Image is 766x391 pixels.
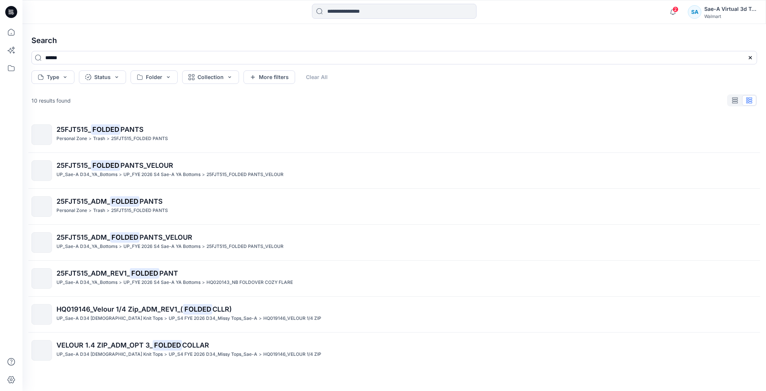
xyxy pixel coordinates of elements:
[123,243,200,251] p: UP_FYE 2026 S4 Sae-A YA Bottoms
[159,269,178,277] span: PANT
[119,243,122,251] p: >
[131,70,178,84] button: Folder
[183,304,212,314] mark: FOLDED
[89,207,92,215] p: >
[107,135,110,143] p: >
[704,4,757,13] div: Sae-A Virtual 3d Team
[27,228,762,257] a: 25FJT515_ADM_FOLDEDPANTS_VELOURUP_Sae-A D34_YA_Bottoms>UP_FYE 2026 S4 Sae-A YA Bottoms>25FJT515_F...
[27,156,762,185] a: 25FJT515_FOLDEDPANTS_VELOURUP_Sae-A D34_YA_Bottoms>UP_FYE 2026 S4 Sae-A YA Bottoms>25FJT515_FOLDE...
[164,351,167,358] p: >
[56,125,91,133] span: 25FJT515_
[56,135,87,143] p: Personal Zone
[107,207,110,215] p: >
[91,160,120,170] mark: FOLDED
[206,279,293,287] p: HQ020143_NB FOLDOVER COZY FLARE
[123,171,200,179] p: UP_FYE 2026 S4 Sae-A YA Bottoms
[202,279,205,287] p: >
[688,5,701,19] div: SA
[93,207,105,215] p: Trash
[206,243,284,251] p: 25FJT515_FOLDED PANTS_VELOUR
[140,197,163,205] span: PANTS
[259,351,262,358] p: >
[56,197,110,205] span: 25FJT515_ADM_
[212,305,232,313] span: CLLR)
[182,341,209,349] span: COLLAR
[79,70,126,84] button: Status
[27,192,762,221] a: 25FJT515_ADM_FOLDEDPANTSPersonal Zone>Trash>25FJT515_FOLDED PANTS
[27,120,762,149] a: 25FJT515_FOLDEDPANTSPersonal Zone>Trash>25FJT515_FOLDED PANTS
[27,264,762,293] a: 25FJT515_ADM_REV1_FOLDEDPANTUP_Sae-A D34_YA_Bottoms>UP_FYE 2026 S4 Sae-A YA Bottoms>HQ020143_NB F...
[243,70,295,84] button: More filters
[140,233,192,241] span: PANTS_VELOUR
[56,315,163,322] p: UP_Sae-A D34 Ladies Knit Tops
[169,351,257,358] p: UP_S4 FYE 2026 D34_Missy Tops_Sae-A
[263,315,321,322] p: HQ019146_VELOUR 1/4 ZIP
[153,340,182,350] mark: FOLDED
[31,97,71,104] p: 10 results found
[120,161,173,169] span: PANTS_VELOUR
[182,70,239,84] button: Collection
[56,233,110,241] span: 25FJT515_ADM_
[56,305,183,313] span: HQ019146_Velour 1/4 Zip_ADM_REV1_(
[119,279,122,287] p: >
[91,124,120,134] mark: FOLDED
[110,232,140,242] mark: FOLDED
[206,171,284,179] p: 25FJT515_FOLDED PANTS_VELOUR
[263,351,321,358] p: HQ019146_VELOUR 1/4 ZIP
[123,279,200,287] p: UP_FYE 2026 S4 Sae-A YA Bottoms
[202,171,205,179] p: >
[164,315,167,322] p: >
[56,161,91,169] span: 25FJT515_
[56,279,117,287] p: UP_Sae-A D34_YA_Bottoms
[111,207,168,215] p: 25FJT515_FOLDED PANTS
[27,300,762,329] a: HQ019146_Velour 1/4 Zip_ADM_REV1_(FOLDEDCLLR)UP_Sae-A D34 [DEMOGRAPHIC_DATA] Knit Tops>UP_S4 FYE ...
[169,315,257,322] p: UP_S4 FYE 2026 D34_Missy Tops_Sae-A
[672,6,678,12] span: 2
[27,336,762,365] a: VELOUR 1.4 ZIP_ADM_OPT 3_FOLDEDCOLLARUP_Sae-A D34 [DEMOGRAPHIC_DATA] Knit Tops>UP_S4 FYE 2026 D34...
[56,351,163,358] p: UP_Sae-A D34 Ladies Knit Tops
[704,13,757,19] div: Walmart
[56,341,153,349] span: VELOUR 1.4 ZIP_ADM_OPT 3_
[56,171,117,179] p: UP_Sae-A D34_YA_Bottoms
[56,269,130,277] span: 25FJT515_ADM_REV1_
[56,207,87,215] p: Personal Zone
[110,196,140,206] mark: FOLDED
[56,243,117,251] p: UP_Sae-A D34_YA_Bottoms
[202,243,205,251] p: >
[93,135,105,143] p: Trash
[119,171,122,179] p: >
[111,135,168,143] p: 25FJT515_FOLDED PANTS
[259,315,262,322] p: >
[31,70,74,84] button: Type
[130,268,159,278] mark: FOLDED
[89,135,92,143] p: >
[120,125,144,133] span: PANTS
[25,30,763,51] h4: Search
